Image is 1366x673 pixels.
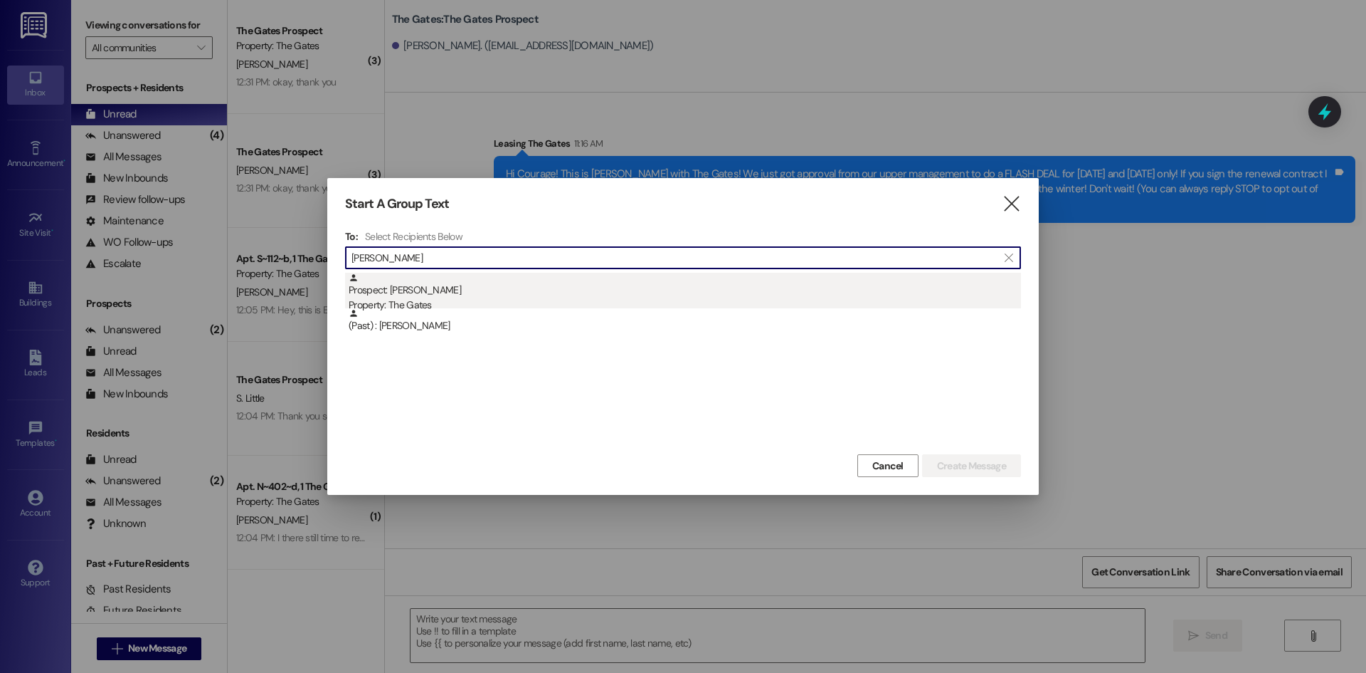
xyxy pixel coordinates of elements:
input: Search for any contact or apartment [351,248,997,268]
button: Clear text [997,247,1020,268]
span: Create Message [937,459,1006,474]
div: (Past) : [PERSON_NAME] [349,308,1021,333]
div: (Past) : [PERSON_NAME] [345,308,1021,344]
div: Prospect: [PERSON_NAME] [349,273,1021,313]
h4: Select Recipients Below [365,230,462,243]
span: Cancel [872,459,904,474]
div: Prospect: [PERSON_NAME]Property: The Gates [345,273,1021,308]
i:  [1002,197,1021,212]
button: Create Message [922,454,1021,477]
button: Cancel [857,454,918,477]
div: Property: The Gates [349,298,1021,313]
i:  [1005,252,1012,264]
h3: Start A Group Text [345,196,449,212]
h3: To: [345,230,358,243]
